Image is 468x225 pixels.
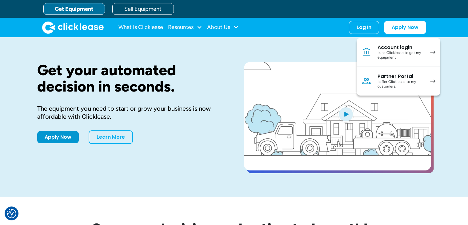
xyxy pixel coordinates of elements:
[7,209,16,218] button: Consent Preferences
[378,80,424,89] div: I offer Clicklease to my customers.
[362,76,371,86] img: Person icon
[357,38,440,67] a: Account loginI use Clicklease to get my equipment
[378,44,424,51] div: Account login
[37,62,224,95] h1: Get your automated decision in seconds.
[357,67,440,96] a: Partner PortalI offer Clicklease to my customers.
[42,21,104,34] a: home
[338,105,354,123] img: Blue play button logo on a light blue circular background
[430,51,435,54] img: arrow
[42,21,104,34] img: Clicklease logo
[244,62,431,170] a: open lightbox
[384,21,426,34] a: Apply Now
[357,24,371,31] div: Log In
[378,73,424,80] div: Partner Portal
[378,51,424,60] div: I use Clicklease to get my equipment
[168,21,202,34] div: Resources
[89,130,133,144] a: Learn More
[37,131,79,143] a: Apply Now
[7,209,16,218] img: Revisit consent button
[430,80,435,83] img: arrow
[118,21,163,34] a: What Is Clicklease
[37,104,224,121] div: The equipment you need to start or grow your business is now affordable with Clicklease.
[112,3,174,15] a: Sell Equipment
[207,21,239,34] div: About Us
[357,38,440,96] nav: Log In
[362,47,371,57] img: Bank icon
[43,3,105,15] a: Get Equipment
